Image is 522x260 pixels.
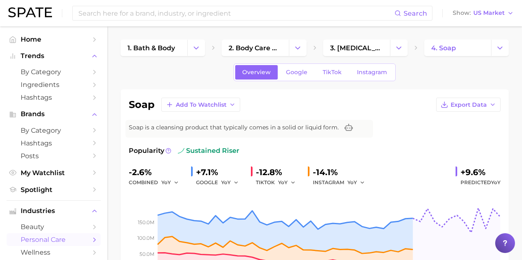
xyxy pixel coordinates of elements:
[278,178,296,187] button: YoY
[21,223,87,231] span: beauty
[21,68,87,76] span: by Category
[222,40,288,56] a: 2. body care products
[7,205,101,217] button: Industries
[404,9,427,17] span: Search
[196,166,244,179] div: +7.1%
[21,186,87,194] span: Spotlight
[8,7,52,17] img: SPATE
[390,40,408,56] button: Change Category
[330,44,383,52] span: 3. [MEDICAL_DATA] products
[436,98,501,112] button: Export Data
[453,11,471,15] span: Show
[21,81,87,89] span: Ingredients
[161,98,240,112] button: Add to Watchlist
[128,44,175,52] span: 1. bath & body
[323,40,390,56] a: 3. [MEDICAL_DATA] products
[21,236,87,244] span: personal care
[451,8,516,19] button: ShowUS Market
[313,178,371,187] div: INSTAGRAM
[129,100,155,110] h1: soap
[7,137,101,150] a: Hashtags
[78,6,394,20] input: Search here for a brand, industry, or ingredient
[21,94,87,101] span: Hashtags
[21,207,87,215] span: Industries
[129,178,184,187] div: combined
[7,233,101,246] a: personal care
[129,146,164,156] span: Popularity
[256,178,301,187] div: TIKTOK
[129,166,184,179] div: -2.6%
[21,126,87,134] span: by Category
[7,183,101,196] a: Spotlight
[286,69,307,76] span: Google
[357,69,387,76] span: Instagram
[176,101,227,108] span: Add to Watchlist
[129,123,339,132] span: Soap is a cleansing product that typically comes in a solid or liquid form.
[279,65,314,80] a: Google
[229,44,281,52] span: 2. body care products
[7,33,101,46] a: Home
[347,179,357,186] span: YoY
[7,66,101,78] a: by Category
[187,40,205,56] button: Change Category
[7,108,101,120] button: Brands
[7,246,101,259] a: wellness
[21,52,87,60] span: Trends
[473,11,505,15] span: US Market
[278,179,288,186] span: YoY
[242,69,271,76] span: Overview
[256,166,301,179] div: -12.8%
[491,40,509,56] button: Change Category
[7,220,101,233] a: beauty
[196,178,244,187] div: GOOGLE
[451,101,487,108] span: Export Data
[7,124,101,137] a: by Category
[461,178,501,187] span: Predicted
[350,65,394,80] a: Instagram
[221,178,239,187] button: YoY
[235,65,278,80] a: Overview
[221,179,231,186] span: YoY
[316,65,349,80] a: TikTok
[347,178,365,187] button: YoY
[178,148,184,154] img: sustained riser
[7,50,101,62] button: Trends
[120,40,187,56] a: 1. bath & body
[21,248,87,256] span: wellness
[7,91,101,104] a: Hashtags
[323,69,342,76] span: TikTok
[178,146,239,156] span: sustained riser
[161,178,179,187] button: YoY
[289,40,307,56] button: Change Category
[461,166,501,179] div: +9.6%
[313,166,371,179] div: -14.1%
[21,110,87,118] span: Brands
[7,78,101,91] a: Ingredients
[424,40,491,56] a: 4. soap
[491,179,501,185] span: YoY
[21,152,87,160] span: Posts
[7,150,101,162] a: Posts
[21,35,87,43] span: Home
[21,169,87,177] span: My Watchlist
[431,44,456,52] span: 4. soap
[21,139,87,147] span: Hashtags
[7,166,101,179] a: My Watchlist
[161,179,171,186] span: YoY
